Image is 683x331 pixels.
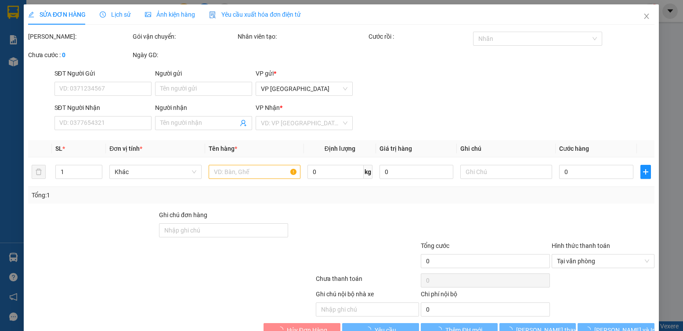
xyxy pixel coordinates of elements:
[552,242,610,249] label: Hình thức thanh toán
[421,242,449,249] span: Tổng cước
[256,104,280,111] span: VP Nhận
[110,145,143,152] span: Đơn vị tính
[643,13,650,20] span: close
[640,165,651,179] button: plus
[369,32,471,41] div: Cước rồi :
[315,274,420,289] div: Chưa thanh toán
[32,165,46,179] button: delete
[155,103,252,113] div: Người nhận
[159,211,207,218] label: Ghi chú đơn hàng
[28,32,131,41] div: [PERSON_NAME]:
[210,11,217,18] img: icon
[364,165,372,179] span: kg
[155,69,252,78] div: Người gửi
[209,145,237,152] span: Tên hàng
[209,165,300,179] input: VD: Bàn, Ghế
[325,145,355,152] span: Định lượng
[261,82,347,95] span: VP Hà Tiên
[210,11,301,18] span: Yêu cầu xuất hóa đơn điện tử
[421,289,550,302] div: Chi phí nội bộ
[28,11,34,18] span: edit
[100,11,106,18] span: clock-circle
[159,223,288,237] input: Ghi chú đơn hàng
[145,11,195,18] span: Ảnh kiện hàng
[256,69,353,78] div: VP gửi
[457,140,556,157] th: Ghi chú
[238,32,367,41] div: Nhân viên tạo:
[115,165,196,178] span: Khác
[461,165,553,179] input: Ghi Chú
[54,69,152,78] div: SĐT Người Gửi
[379,145,412,152] span: Giá trị hàng
[557,255,649,268] span: Tại văn phòng
[56,145,63,152] span: SL
[62,51,65,58] b: 0
[133,32,236,41] div: Gói vận chuyển:
[28,11,86,18] span: SỬA ĐƠN HÀNG
[133,50,236,60] div: Ngày GD:
[316,302,419,316] input: Nhập ghi chú
[560,145,589,152] span: Cước hàng
[635,4,659,29] button: Close
[54,103,152,113] div: SĐT Người Nhận
[28,50,131,60] div: Chưa cước :
[316,289,419,302] div: Ghi chú nội bộ nhà xe
[240,120,247,127] span: user-add
[100,11,131,18] span: Lịch sử
[32,190,264,200] div: Tổng: 1
[641,168,650,175] span: plus
[145,11,152,18] span: picture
